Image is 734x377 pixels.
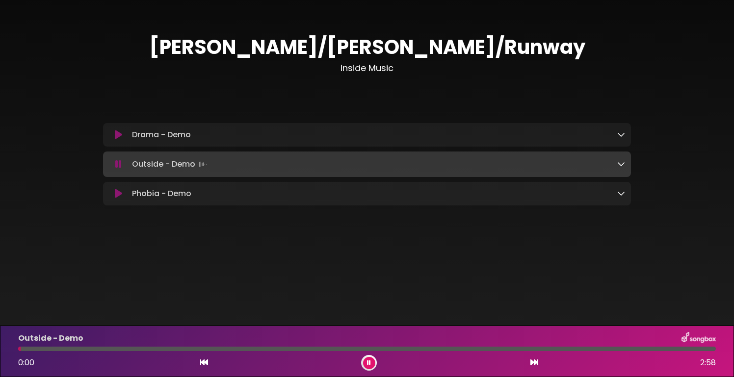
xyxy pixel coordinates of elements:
[103,63,631,74] h3: Inside Music
[103,35,631,59] h1: [PERSON_NAME]/[PERSON_NAME]/Runway
[132,188,191,200] p: Phobia - Demo
[132,129,191,141] p: Drama - Demo
[132,157,209,171] p: Outside - Demo
[195,157,209,171] img: waveform4.gif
